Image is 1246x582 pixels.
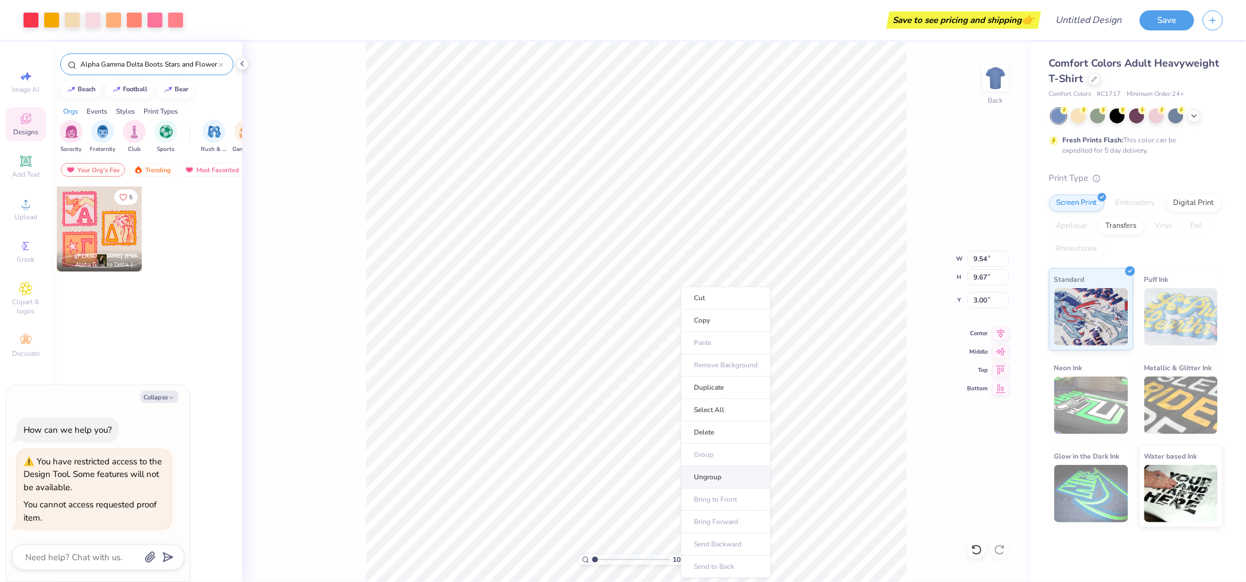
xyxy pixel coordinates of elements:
div: Styles [116,106,135,117]
div: Events [87,106,107,117]
span: Standard [1054,273,1085,285]
img: most_fav.gif [66,166,75,174]
button: Collapse [140,391,178,403]
li: Delete [681,421,771,444]
img: Club Image [128,125,141,138]
span: Add Text [12,170,40,179]
button: Like [114,189,138,205]
div: Rhinestones [1049,240,1105,258]
span: Game Day [232,145,259,154]
span: Rush & Bid [201,145,227,154]
span: Club [128,145,141,154]
img: Game Day Image [239,125,253,138]
div: football [123,86,148,92]
span: 👉 [1022,13,1035,26]
span: Fraternity [90,145,116,154]
div: You have restricted access to the Design Tool. Some features will not be available. [24,456,162,493]
div: How can we help you? [24,424,112,436]
div: This color can be expedited for 5 day delivery. [1063,135,1204,156]
span: Alpha Gamma Delta, [GEOGRAPHIC_DATA][US_STATE] [75,261,137,269]
span: 100 % [673,554,691,565]
div: Vinyl [1148,218,1180,235]
span: Clipart & logos [6,297,46,316]
div: Transfers [1099,218,1144,235]
span: Metallic & Glitter Ink [1144,362,1212,374]
div: Orgs [63,106,78,117]
button: bear [157,81,194,98]
button: Save [1140,10,1194,30]
div: filter for Sports [154,120,177,154]
li: Ungroup [681,466,771,488]
img: trend_line.gif [164,86,173,93]
div: filter for Sorority [60,120,83,154]
span: Designs [13,127,38,137]
div: Digital Print [1166,195,1222,212]
div: Applique [1049,218,1095,235]
span: Decorate [12,349,40,358]
span: Top [968,366,988,374]
div: Trending [129,163,176,177]
div: Screen Print [1049,195,1105,212]
img: trend_line.gif [67,86,76,93]
img: Standard [1054,288,1128,346]
img: Sorority Image [65,125,78,138]
li: Copy [681,309,771,332]
span: Bottom [968,385,988,393]
img: Neon Ink [1054,377,1128,434]
span: Center [968,329,988,337]
img: Metallic & Glitter Ink [1144,377,1218,434]
input: Untitled Design [1047,9,1131,32]
button: filter button [201,120,227,154]
button: filter button [123,120,146,154]
img: Sports Image [160,125,173,138]
span: Comfort Colors [1049,90,1092,99]
div: Save to see pricing and shipping [890,11,1038,29]
button: filter button [90,120,116,154]
span: # C1717 [1097,90,1121,99]
img: Back [984,67,1007,90]
div: Foil [1183,218,1210,235]
img: Rush & Bid Image [208,125,221,138]
button: filter button [154,120,177,154]
button: football [106,81,153,98]
div: filter for Rush & Bid [201,120,227,154]
div: filter for Club [123,120,146,154]
button: filter button [232,120,259,154]
img: Puff Ink [1144,288,1218,346]
div: filter for Fraternity [90,120,116,154]
img: trending.gif [134,166,143,174]
span: Greek [17,255,35,264]
div: Back [988,95,1003,106]
div: filter for Game Day [232,120,259,154]
img: most_fav.gif [185,166,194,174]
div: You cannot access requested proof item. [24,499,157,523]
span: [PERSON_NAME] [PERSON_NAME] [75,252,172,260]
input: Try "Alpha" [79,59,219,70]
li: Select All [681,399,771,421]
div: Most Favorited [180,163,244,177]
img: trend_line.gif [112,86,121,93]
div: Your Org's Fav [61,163,125,177]
div: bear [175,86,189,92]
button: beach [60,81,102,98]
span: Upload [14,212,37,222]
span: Sports [157,145,175,154]
button: filter button [60,120,83,154]
span: Image AI [13,85,40,94]
img: Fraternity Image [96,125,109,138]
li: Duplicate [681,377,771,399]
div: Print Type [1049,172,1223,185]
span: 5 [129,195,133,200]
li: Cut [681,286,771,309]
div: Print Types [143,106,178,117]
span: Puff Ink [1144,273,1169,285]
span: Minimum Order: 24 + [1127,90,1185,99]
span: Neon Ink [1054,362,1082,374]
strong: Fresh Prints Flash: [1063,135,1124,145]
span: Sorority [61,145,82,154]
img: Water based Ink [1144,465,1218,522]
img: Glow in the Dark Ink [1054,465,1128,522]
span: Water based Ink [1144,450,1197,462]
span: Glow in the Dark Ink [1054,450,1120,462]
div: beach [78,86,96,92]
